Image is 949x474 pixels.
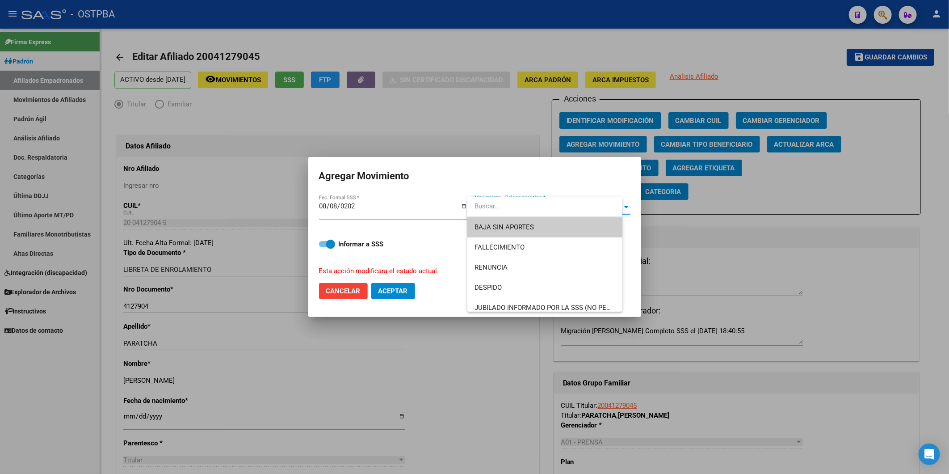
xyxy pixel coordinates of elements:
span: FALLECIMIENTO [474,243,525,251]
span: RENUNCIA [474,263,508,271]
input: dropdown search [467,196,622,216]
span: JUBILADO INFORMADO POR LA SSS (NO PENSIONADO) [474,304,642,312]
span: BAJA SIN APORTES [474,223,534,231]
div: Open Intercom Messenger [919,444,940,465]
span: DESPIDO [474,284,502,292]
